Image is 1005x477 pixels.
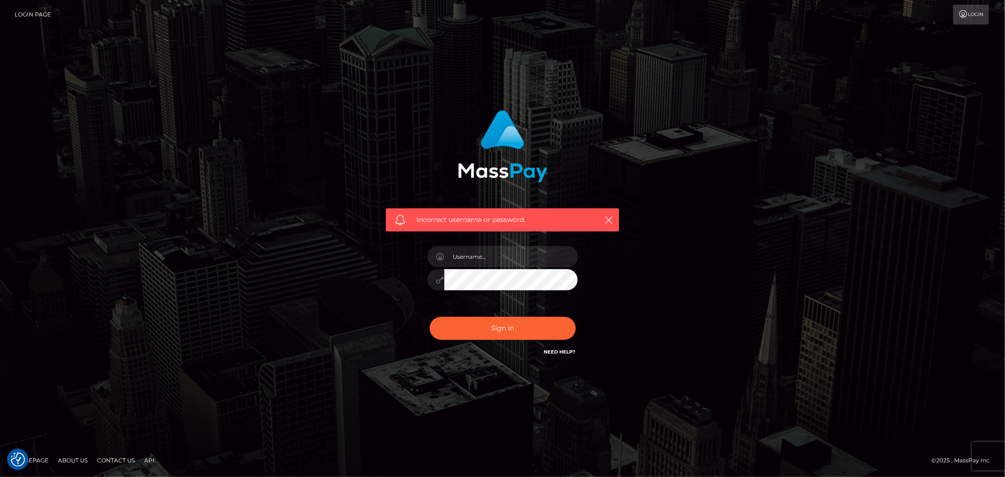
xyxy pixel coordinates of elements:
span: Incorrect username or password. [417,215,588,225]
button: Sign in [430,317,576,340]
img: MassPay Login [458,110,547,182]
a: Homepage [10,453,52,468]
a: Login Page [15,5,51,25]
img: Revisit consent button [11,452,25,467]
button: Consent Preferences [11,452,25,467]
input: Username... [444,246,578,267]
a: Contact Us [93,453,139,468]
a: API [140,453,158,468]
a: Need Help? [544,349,576,355]
div: © 2025 , MassPay Inc. [931,455,998,466]
a: Login [953,5,989,25]
a: About Us [54,453,91,468]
